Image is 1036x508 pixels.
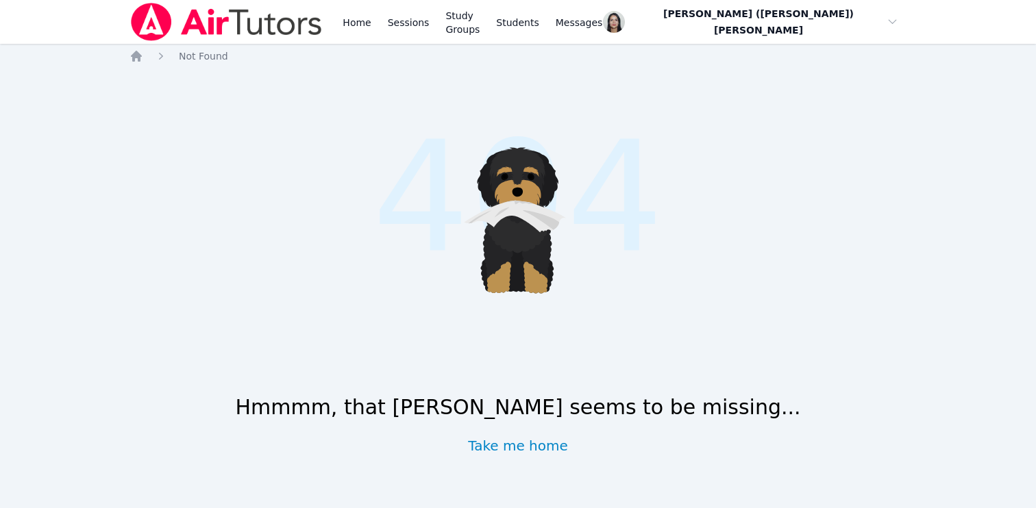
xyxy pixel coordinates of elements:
img: Air Tutors [129,3,323,41]
a: Not Found [179,49,228,63]
span: 404 [373,83,664,312]
a: Take me home [468,436,568,455]
nav: Breadcrumb [129,49,907,63]
span: Messages [556,16,603,29]
h1: Hmmmm, that [PERSON_NAME] seems to be missing... [235,395,800,420]
span: Not Found [179,51,228,62]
